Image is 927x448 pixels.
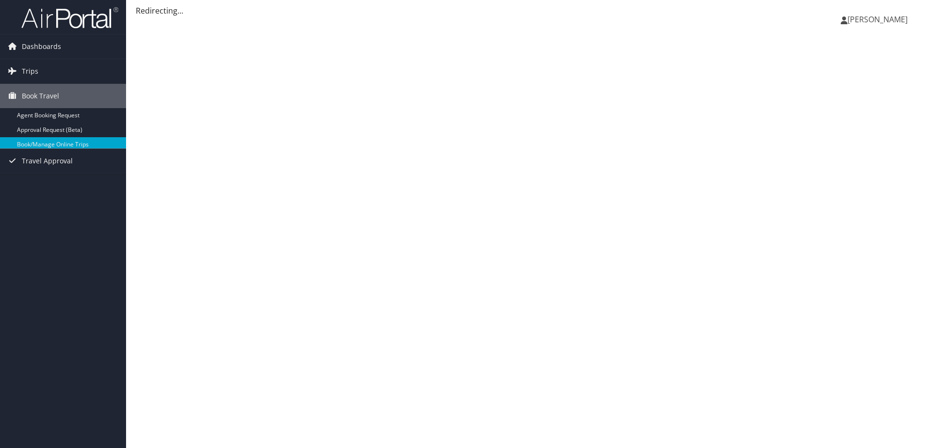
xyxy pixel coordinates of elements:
[136,5,917,16] div: Redirecting...
[22,84,59,108] span: Book Travel
[21,6,118,29] img: airportal-logo.png
[847,14,908,25] span: [PERSON_NAME]
[841,5,917,34] a: [PERSON_NAME]
[22,149,73,173] span: Travel Approval
[22,59,38,83] span: Trips
[22,34,61,59] span: Dashboards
